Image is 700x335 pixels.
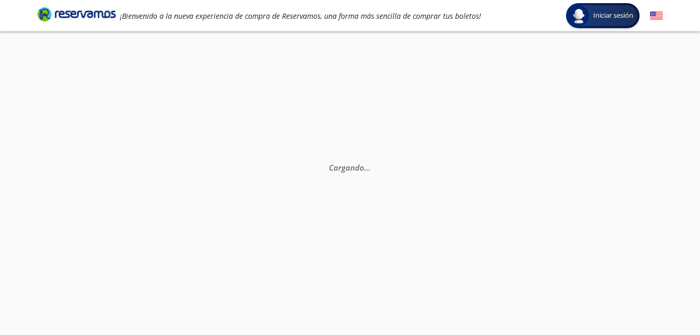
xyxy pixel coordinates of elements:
[38,6,116,22] i: Brand Logo
[650,9,663,22] button: English
[38,6,116,25] a: Brand Logo
[120,11,481,21] em: ¡Bienvenido a la nueva experiencia de compra de Reservamos, una forma más sencilla de comprar tus...
[364,162,366,173] span: .
[589,10,637,21] span: Iniciar sesión
[366,162,369,173] span: .
[329,162,371,173] em: Cargando
[369,162,371,173] span: .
